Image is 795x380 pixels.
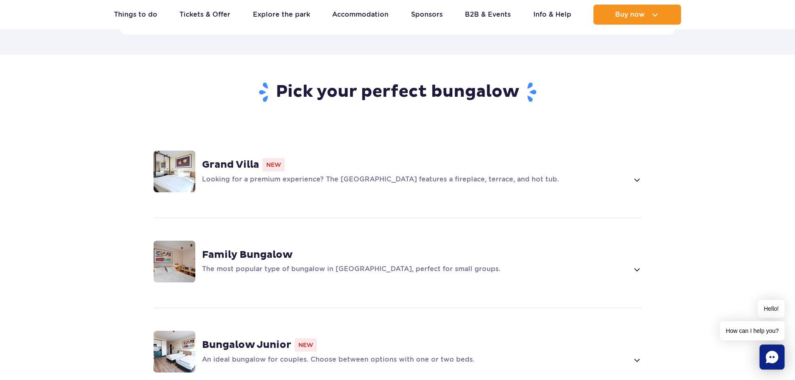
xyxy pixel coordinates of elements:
span: New [295,338,317,352]
strong: Grand Villa [202,159,259,171]
div: Chat [760,345,785,370]
a: Explore the park [253,5,310,25]
a: Tickets & Offer [179,5,230,25]
strong: Bungalow Junior [202,339,291,351]
span: Hello! [758,300,785,318]
a: Info & Help [533,5,571,25]
span: How can I help you? [720,321,785,340]
p: An ideal bungalow for couples. Choose between options with one or two beds. [202,355,629,365]
a: Sponsors [411,5,443,25]
button: Buy now [593,5,681,25]
span: New [262,158,285,171]
a: Things to do [114,5,157,25]
strong: Family Bungalow [202,249,293,261]
span: Buy now [615,11,645,18]
a: Accommodation [332,5,389,25]
h2: Pick your perfect bungalow [153,81,642,103]
a: B2B & Events [465,5,511,25]
p: The most popular type of bungalow in [GEOGRAPHIC_DATA], perfect for small groups. [202,264,629,274]
p: Looking for a premium experience? The [GEOGRAPHIC_DATA] features a fireplace, terrace, and hot tub. [202,175,629,185]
